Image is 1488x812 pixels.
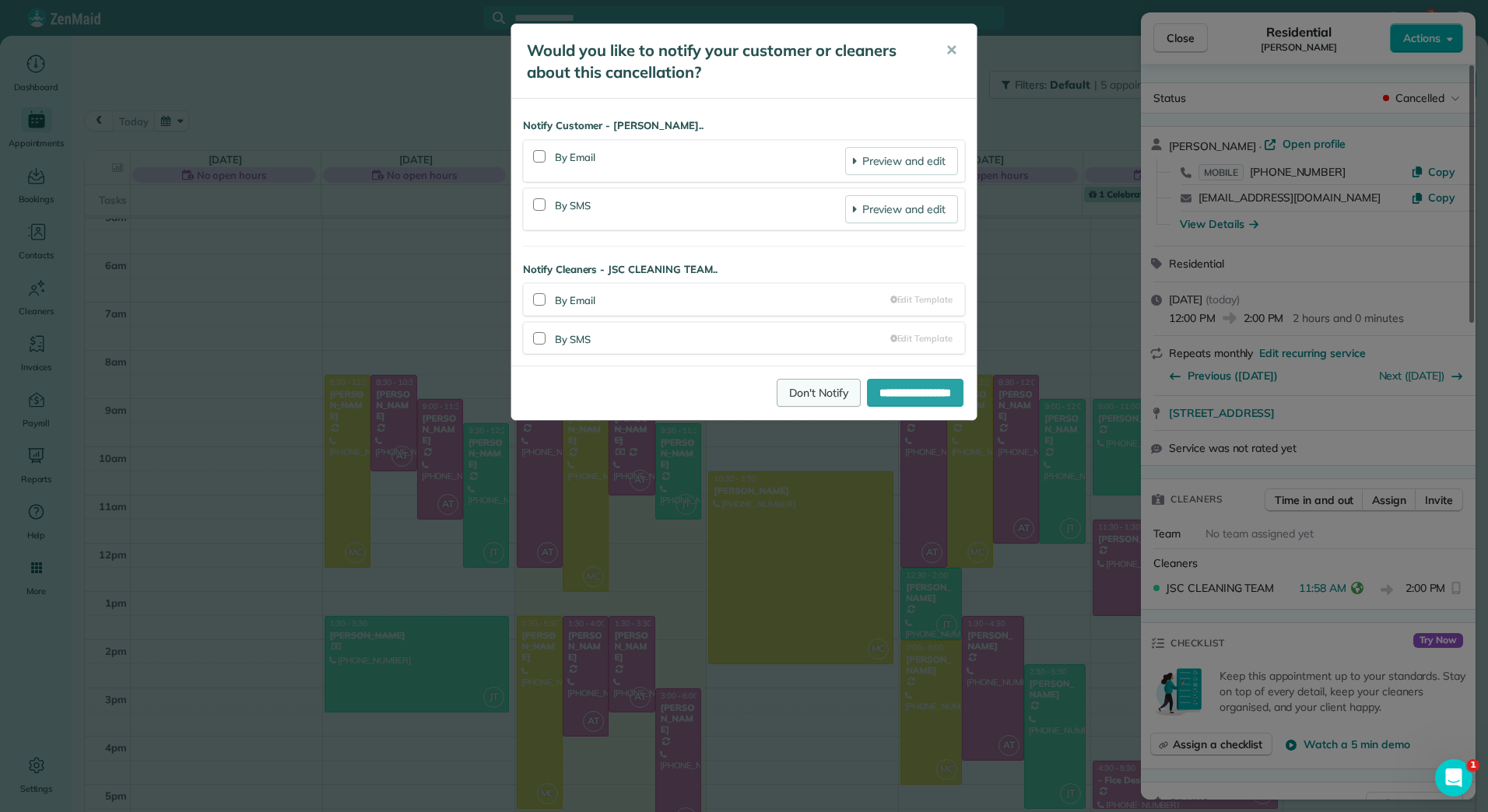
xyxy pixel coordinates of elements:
a: Preview and edit [845,147,958,175]
span: 1 [1467,759,1479,772]
div: By Email [555,290,890,309]
div: By SMS [555,329,890,348]
strong: Notify Cleaners - JSC CLEANING TEAM.. [523,262,965,278]
a: Don't Notify [777,379,861,407]
strong: Notify Customer - [PERSON_NAME].. [523,118,965,134]
h5: Would you like to notify your customer or cleaners about this cancellation? [527,40,924,83]
a: Preview and edit [845,195,958,223]
span: ✕ [946,41,957,59]
a: Edit Template [890,332,953,345]
iframe: Intercom live chat [1435,759,1472,796]
a: Edit Template [890,293,953,306]
div: By SMS [555,195,845,223]
div: By Email [555,147,845,175]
